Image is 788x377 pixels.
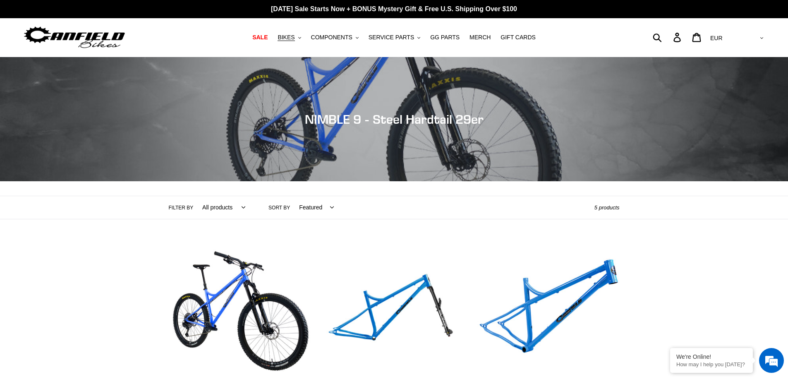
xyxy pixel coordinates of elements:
[676,353,747,360] div: We're Online!
[364,32,424,43] button: SERVICE PARTS
[657,28,678,46] input: Search
[273,32,305,43] button: BIKES
[469,34,491,41] span: MERCH
[169,204,194,211] label: Filter by
[594,204,620,211] span: 5 products
[369,34,414,41] span: SERVICE PARTS
[305,112,484,127] span: NIMBLE 9 - Steel Hardtail 29er
[248,32,272,43] a: SALE
[676,361,747,367] p: How may I help you today?
[311,34,352,41] span: COMPONENTS
[23,24,126,50] img: Canfield Bikes
[307,32,363,43] button: COMPONENTS
[430,34,460,41] span: GG PARTS
[501,34,536,41] span: GIFT CARDS
[278,34,295,41] span: BIKES
[268,204,290,211] label: Sort by
[496,32,540,43] a: GIFT CARDS
[426,32,464,43] a: GG PARTS
[252,34,268,41] span: SALE
[465,32,495,43] a: MERCH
